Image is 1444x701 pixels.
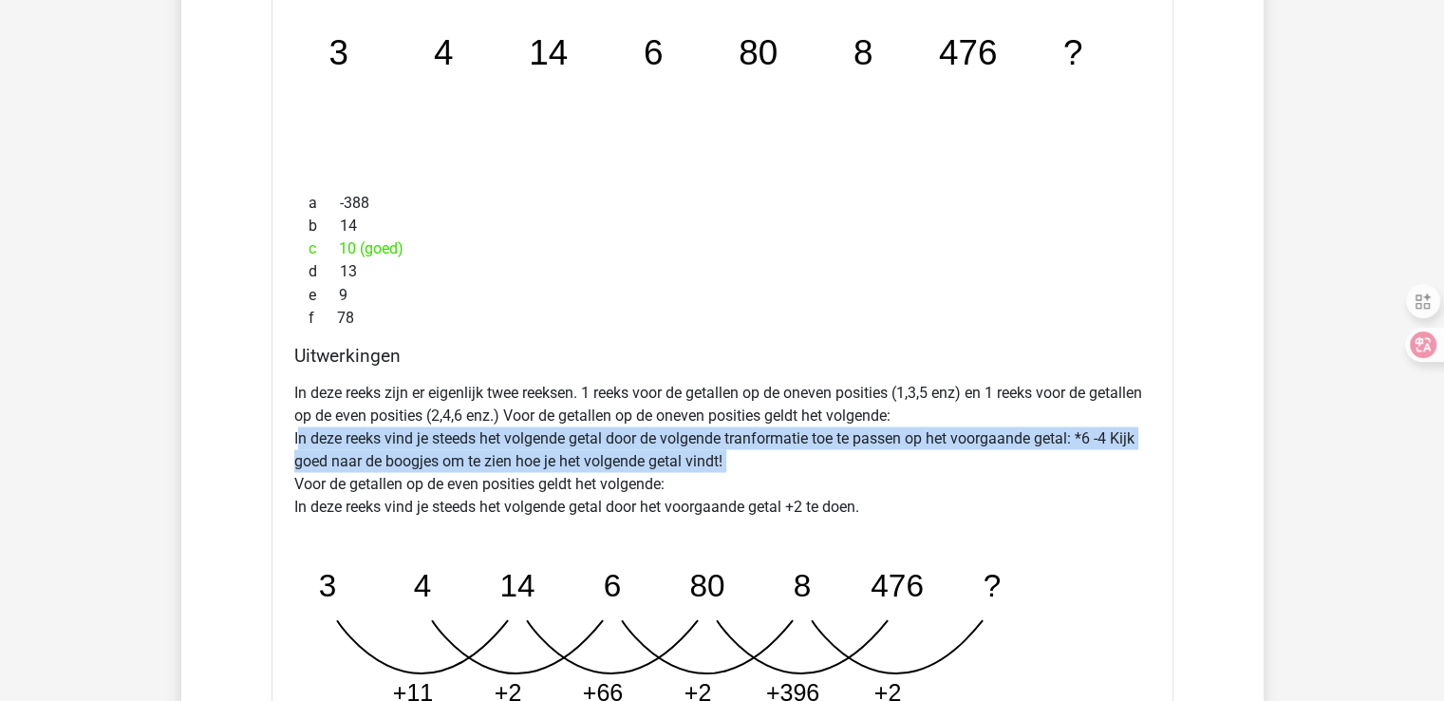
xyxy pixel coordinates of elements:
[413,568,431,603] tspan: 4
[740,32,778,71] tspan: 80
[793,568,811,603] tspan: 8
[603,568,621,603] tspan: 6
[294,381,1151,518] p: In deze reeks zijn er eigenlijk twee reeksen. 1 reeks voor de getallen op de oneven posities (1,3...
[309,192,340,215] span: a
[294,283,1151,306] div: 9
[294,215,1151,237] div: 14
[294,344,1151,366] h4: Uitwerkingen
[644,32,664,71] tspan: 6
[318,568,336,603] tspan: 3
[1064,32,1084,71] tspan: ?
[529,32,568,71] tspan: 14
[940,32,999,71] tspan: 476
[294,260,1151,283] div: 13
[309,215,340,237] span: b
[328,32,348,71] tspan: 3
[499,568,534,603] tspan: 14
[309,283,339,306] span: e
[871,568,924,603] tspan: 476
[294,306,1151,329] div: 78
[854,32,874,71] tspan: 8
[309,306,337,329] span: f
[294,192,1151,215] div: -388
[689,568,724,603] tspan: 80
[309,237,339,260] span: c
[294,237,1151,260] div: 10 (goed)
[309,260,340,283] span: d
[434,32,454,71] tspan: 4
[983,568,1001,603] tspan: ?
